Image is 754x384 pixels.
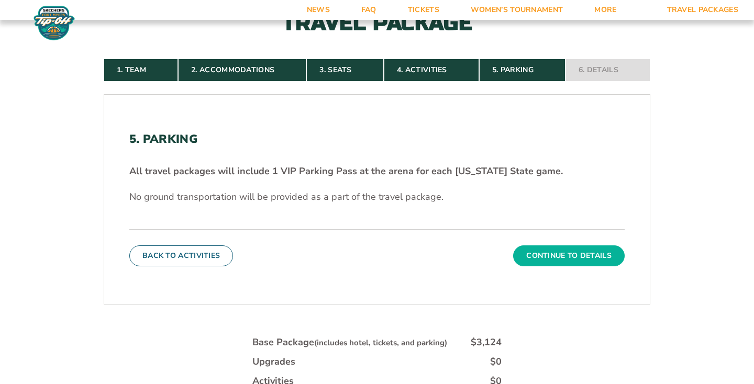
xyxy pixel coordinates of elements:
div: $0 [490,355,502,368]
p: No ground transportation will be provided as a part of the travel package. [129,190,625,204]
div: $3,124 [471,336,502,349]
a: 1. Team [104,59,178,82]
h2: 5. Parking [129,132,625,146]
strong: All travel packages will include 1 VIP Parking Pass at the arena for each [US_STATE] State game. [129,165,563,177]
div: Base Package [252,336,447,349]
img: Fort Myers Tip-Off [31,5,77,41]
small: (includes hotel, tickets, and parking) [314,337,447,348]
button: Continue To Details [513,245,625,266]
a: 4. Activities [384,59,479,82]
a: 2. Accommodations [178,59,306,82]
a: 3. Seats [306,59,383,82]
div: Upgrades [252,355,295,368]
button: Back To Activities [129,245,233,266]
